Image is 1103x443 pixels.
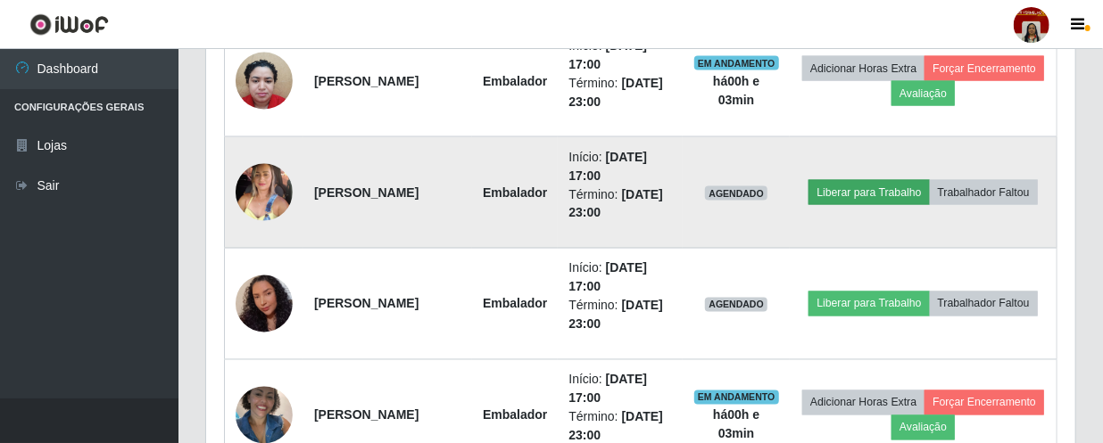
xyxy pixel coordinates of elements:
time: [DATE] 17:00 [568,373,647,406]
li: Início: [568,371,672,408]
span: EM ANDAMENTO [694,390,779,405]
button: Trabalhador Faltou [930,180,1038,205]
strong: [PERSON_NAME] [314,74,419,88]
strong: há 00 h e 03 min [713,74,759,107]
time: [DATE] 17:00 [568,150,647,183]
strong: Embalador [483,185,547,200]
button: Avaliação [892,81,955,106]
img: 1726147029162.jpeg [236,154,293,231]
button: Trabalhador Faltou [930,291,1038,316]
strong: Embalador [483,74,547,88]
li: Término: [568,185,672,223]
li: Início: [568,37,672,74]
button: Liberar para Trabalho [809,180,929,205]
button: Adicionar Horas Extra [802,390,925,415]
time: [DATE] 17:00 [568,261,647,294]
button: Adicionar Horas Extra [802,56,925,81]
strong: há 00 h e 03 min [713,408,759,441]
li: Término: [568,74,672,111]
strong: Embalador [483,297,547,311]
strong: [PERSON_NAME] [314,408,419,422]
strong: [PERSON_NAME] [314,185,419,200]
strong: Embalador [483,408,547,422]
span: AGENDADO [705,298,767,312]
button: Avaliação [892,415,955,440]
li: Início: [568,148,672,185]
button: Liberar para Trabalho [809,291,929,316]
span: AGENDADO [705,186,767,201]
img: CoreUI Logo [29,13,109,36]
li: Início: [568,259,672,297]
img: 1753371469357.jpeg [236,267,293,340]
li: Término: [568,297,672,334]
span: EM ANDAMENTO [694,56,779,70]
img: 1745419906674.jpeg [236,43,293,119]
strong: [PERSON_NAME] [314,297,419,311]
button: Forçar Encerramento [925,390,1044,415]
button: Forçar Encerramento [925,56,1044,81]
